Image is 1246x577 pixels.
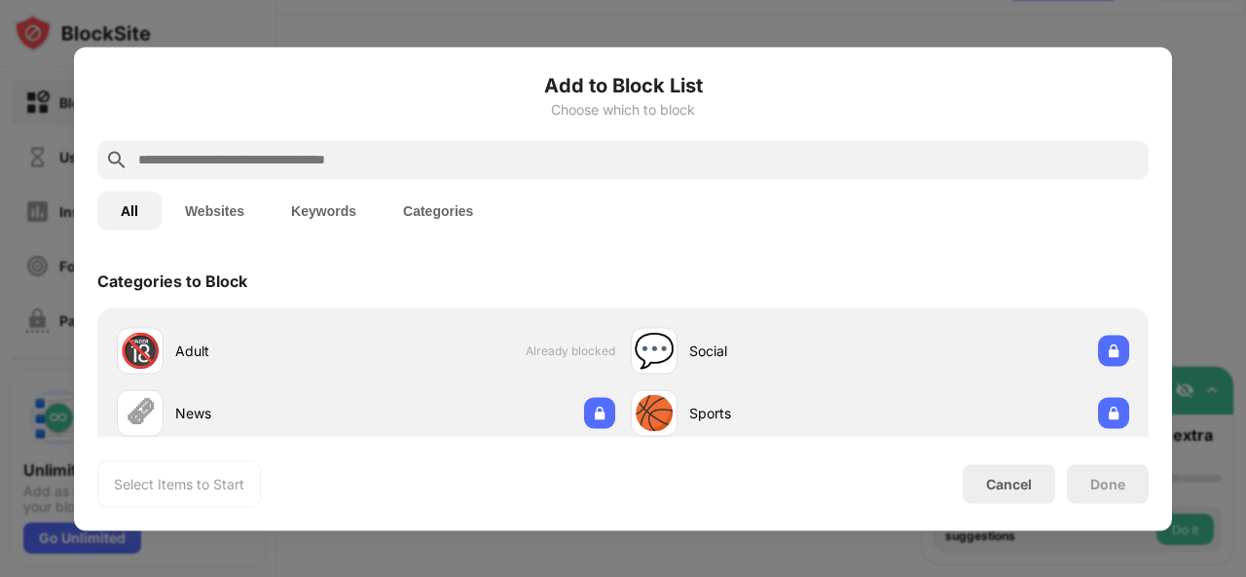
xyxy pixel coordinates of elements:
div: Social [689,341,880,361]
div: News [175,403,366,423]
span: Already blocked [526,343,615,358]
div: Done [1090,476,1125,491]
h6: Add to Block List [97,70,1149,99]
button: All [97,191,162,230]
div: Choose which to block [97,101,1149,117]
img: search.svg [105,148,128,171]
div: 🏀 [634,393,675,433]
button: Categories [380,191,496,230]
div: Adult [175,341,366,361]
button: Websites [162,191,268,230]
div: Categories to Block [97,270,247,290]
div: 🔞 [120,331,161,371]
div: Sports [689,403,880,423]
div: 🗞 [124,393,157,433]
div: 💬 [634,331,675,371]
div: Select Items to Start [114,474,244,493]
button: Keywords [268,191,380,230]
div: Cancel [986,476,1032,492]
